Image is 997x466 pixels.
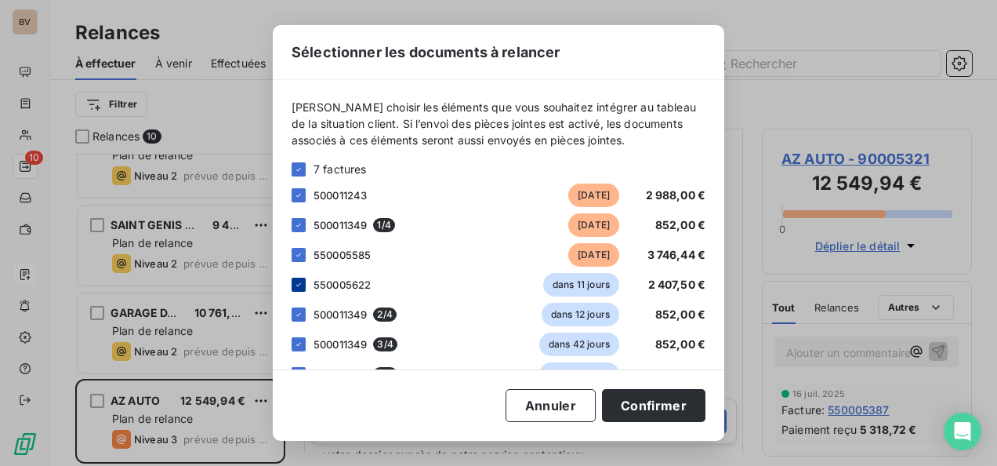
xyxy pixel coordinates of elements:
[506,389,596,422] button: Annuler
[542,303,619,326] span: dans 12 jours
[314,279,371,291] span: 550005622
[543,273,619,297] span: dans 11 jours
[648,278,706,291] span: 2 407,50 €
[568,184,619,207] span: [DATE]
[314,219,367,231] span: 500011349
[314,249,371,261] span: 550005585
[292,99,705,148] span: [PERSON_NAME] choisir les éléments que vous souhaitez intégrer au tableau de la situation client....
[314,189,367,202] span: 500011243
[655,218,705,231] span: 852,00 €
[568,243,619,267] span: [DATE]
[292,42,560,63] span: Sélectionner les documents à relancer
[373,337,397,351] span: 3 / 4
[373,308,396,322] span: 2 / 4
[314,308,367,321] span: 500011349
[655,367,705,380] span: 852,00 €
[655,337,705,351] span: 852,00 €
[602,389,705,422] button: Confirmer
[646,188,706,202] span: 2 988,00 €
[539,333,619,356] span: dans 42 jours
[539,362,619,386] span: dans 73 jours
[314,338,367,351] span: 500011349
[944,413,981,450] div: Open Intercom Messenger
[373,367,397,381] span: 4 / 4
[647,248,706,261] span: 3 746,44 €
[655,308,705,321] span: 852,00 €
[373,218,394,232] span: 1 / 4
[314,368,367,380] span: 500011349
[568,213,619,237] span: [DATE]
[314,161,367,177] span: 7 factures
